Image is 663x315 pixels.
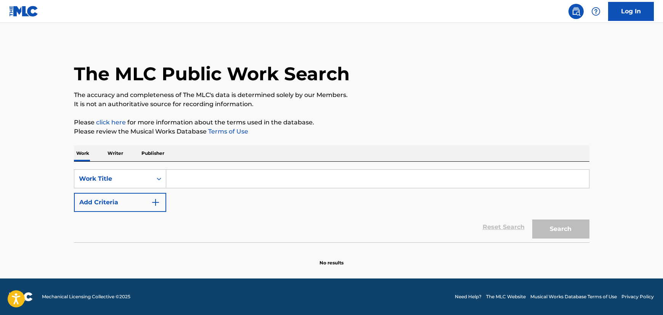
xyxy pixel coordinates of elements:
[74,169,589,242] form: Search Form
[74,118,589,127] p: Please for more information about the terms used in the database.
[79,174,148,183] div: Work Title
[455,293,482,300] a: Need Help?
[207,128,248,135] a: Terms of Use
[139,145,167,161] p: Publisher
[74,193,166,212] button: Add Criteria
[74,145,92,161] p: Work
[9,6,39,17] img: MLC Logo
[105,145,125,161] p: Writer
[608,2,654,21] a: Log In
[530,293,617,300] a: Musical Works Database Terms of Use
[9,292,33,301] img: logo
[74,91,589,100] p: The accuracy and completeness of The MLC's data is determined solely by our Members.
[568,4,584,19] a: Public Search
[621,293,654,300] a: Privacy Policy
[96,119,126,126] a: click here
[591,7,600,16] img: help
[151,198,160,207] img: 9d2ae6d4665cec9f34b9.svg
[74,62,350,85] h1: The MLC Public Work Search
[571,7,581,16] img: search
[74,127,589,136] p: Please review the Musical Works Database
[74,100,589,109] p: It is not an authoritative source for recording information.
[319,250,344,266] p: No results
[486,293,526,300] a: The MLC Website
[42,293,130,300] span: Mechanical Licensing Collective © 2025
[588,4,604,19] div: Help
